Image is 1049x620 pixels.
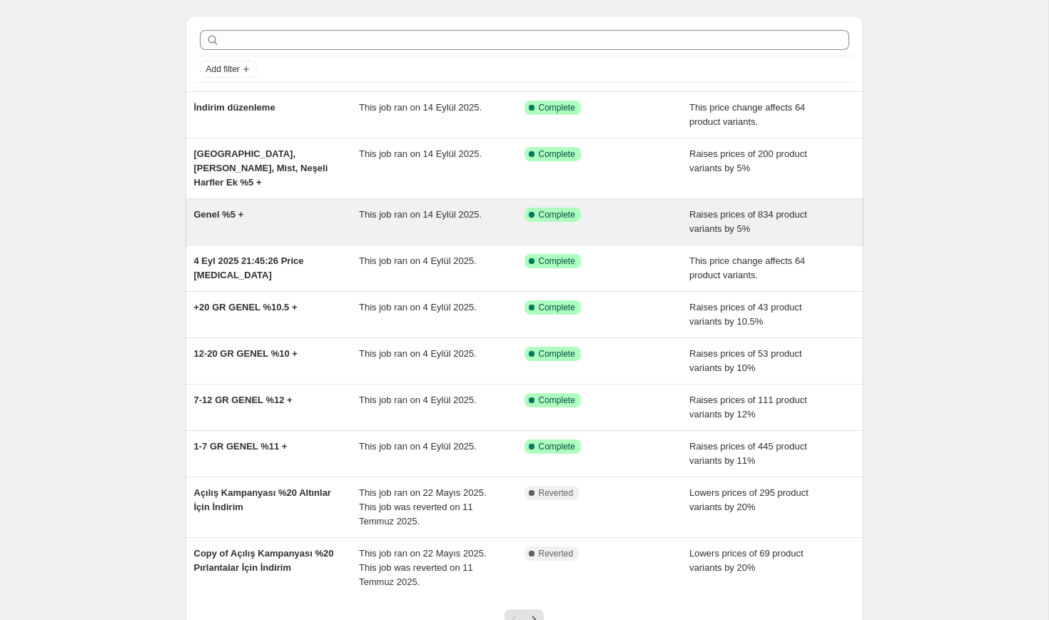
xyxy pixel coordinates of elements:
[359,395,477,405] span: This job ran on 4 Eylül 2025.
[194,255,304,280] span: 4 Eyl 2025 21:45:26 Price [MEDICAL_DATA]
[194,395,293,405] span: 7-12 GR GENEL %12 +
[539,209,575,220] span: Complete
[359,148,482,159] span: This job ran on 14 Eylül 2025.
[194,548,334,573] span: Copy of Açılış Kampanyası %20 Pırlantalar İçin İndirim
[194,209,244,220] span: Genel %5 +
[539,302,575,313] span: Complete
[689,487,809,512] span: Lowers prices of 295 product variants by 20%
[359,548,487,587] span: This job ran on 22 Mayıs 2025. This job was reverted on 11 Temmuz 2025.
[359,209,482,220] span: This job ran on 14 Eylül 2025.
[359,348,477,359] span: This job ran on 4 Eylül 2025.
[689,302,802,327] span: Raises prices of 43 product variants by 10.5%
[689,102,805,127] span: This price change affects 64 product variants.
[689,441,807,466] span: Raises prices of 445 product variants by 11%
[539,255,575,267] span: Complete
[689,209,807,234] span: Raises prices of 834 product variants by 5%
[539,487,574,499] span: Reverted
[539,348,575,360] span: Complete
[194,487,331,512] span: Açılış Kampanyası %20 Altınlar İçin İndirim
[206,63,240,75] span: Add filter
[689,548,804,573] span: Lowers prices of 69 product variants by 20%
[194,441,288,452] span: 1-7 GR GENEL %11 +
[359,302,477,312] span: This job ran on 4 Eylül 2025.
[194,102,275,113] span: İndirim düzenleme
[359,487,487,527] span: This job ran on 22 Mayıs 2025. This job was reverted on 11 Temmuz 2025.
[539,441,575,452] span: Complete
[194,302,298,312] span: +20 GR GENEL %10.5 +
[359,102,482,113] span: This job ran on 14 Eylül 2025.
[194,148,328,188] span: [GEOGRAPHIC_DATA], [PERSON_NAME], Mist, Neşeli Harfler Ek %5 +
[689,348,802,373] span: Raises prices of 53 product variants by 10%
[689,395,807,420] span: Raises prices of 111 product variants by 12%
[359,441,477,452] span: This job ran on 4 Eylül 2025.
[689,255,805,280] span: This price change affects 64 product variants.
[200,61,257,78] button: Add filter
[689,148,807,173] span: Raises prices of 200 product variants by 5%
[539,395,575,406] span: Complete
[539,548,574,559] span: Reverted
[194,348,298,359] span: 12-20 GR GENEL %10 +
[359,255,477,266] span: This job ran on 4 Eylül 2025.
[539,148,575,160] span: Complete
[539,102,575,113] span: Complete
